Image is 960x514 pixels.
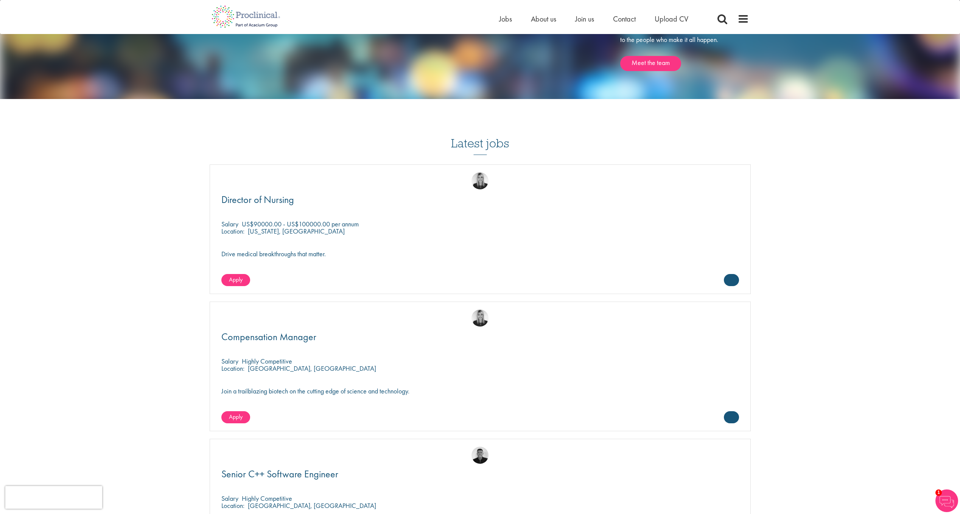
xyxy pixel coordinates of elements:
[620,56,681,71] a: Meet the team
[248,227,345,235] p: [US_STATE], [GEOGRAPHIC_DATA]
[221,330,316,343] span: Compensation Manager
[221,387,739,395] p: Join a trailblazing biotech on the cutting edge of science and technology.
[221,227,244,235] span: Location:
[655,14,688,24] a: Upload CV
[575,14,594,24] a: Join us
[221,364,244,373] span: Location:
[613,14,636,24] a: Contact
[221,195,739,204] a: Director of Nursing
[620,6,749,71] div: Whether you want to put a face to a name or make direct contact with a specialist in your particu...
[221,469,739,479] a: Senior C++ Software Engineer
[221,220,238,228] span: Salary
[451,118,509,155] h3: Latest jobs
[471,310,489,327] img: Janelle Jones
[242,494,292,503] p: Highly Competitive
[221,468,338,480] span: Senior C++ Software Engineer
[221,332,739,342] a: Compensation Manager
[935,489,958,512] img: Chatbot
[471,447,489,464] img: Christian Andersen
[499,14,512,24] a: Jobs
[221,411,250,423] a: Apply
[229,413,243,421] span: Apply
[229,276,243,283] span: Apply
[531,14,556,24] a: About us
[5,486,102,509] iframe: reCAPTCHA
[248,501,376,510] p: [GEOGRAPHIC_DATA], [GEOGRAPHIC_DATA]
[248,364,376,373] p: [GEOGRAPHIC_DATA], [GEOGRAPHIC_DATA]
[221,250,739,257] p: Drive medical breakthroughs that matter.
[221,357,238,365] span: Salary
[242,220,359,228] p: US$90000.00 - US$100000.00 per annum
[242,357,292,365] p: Highly Competitive
[221,193,294,206] span: Director of Nursing
[221,501,244,510] span: Location:
[471,172,489,189] img: Janelle Jones
[221,494,238,503] span: Salary
[935,489,942,496] span: 1
[221,274,250,286] a: Apply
